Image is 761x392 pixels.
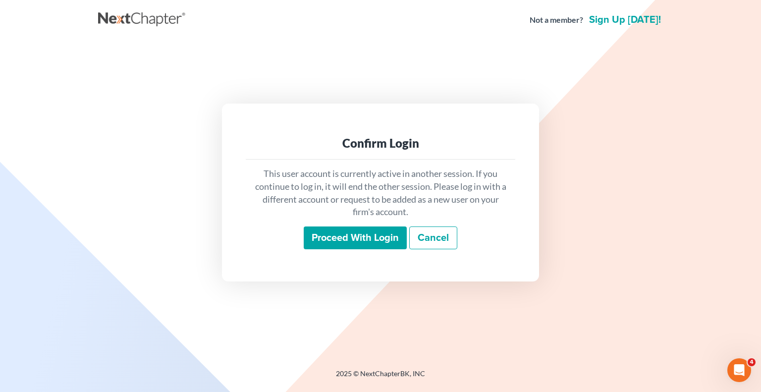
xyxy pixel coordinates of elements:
[530,14,583,26] strong: Not a member?
[254,135,507,151] div: Confirm Login
[409,226,457,249] a: Cancel
[727,358,751,382] iframe: Intercom live chat
[587,15,663,25] a: Sign up [DATE]!
[748,358,756,366] span: 4
[304,226,407,249] input: Proceed with login
[254,168,507,219] p: This user account is currently active in another session. If you continue to log in, it will end ...
[98,369,663,387] div: 2025 © NextChapterBK, INC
